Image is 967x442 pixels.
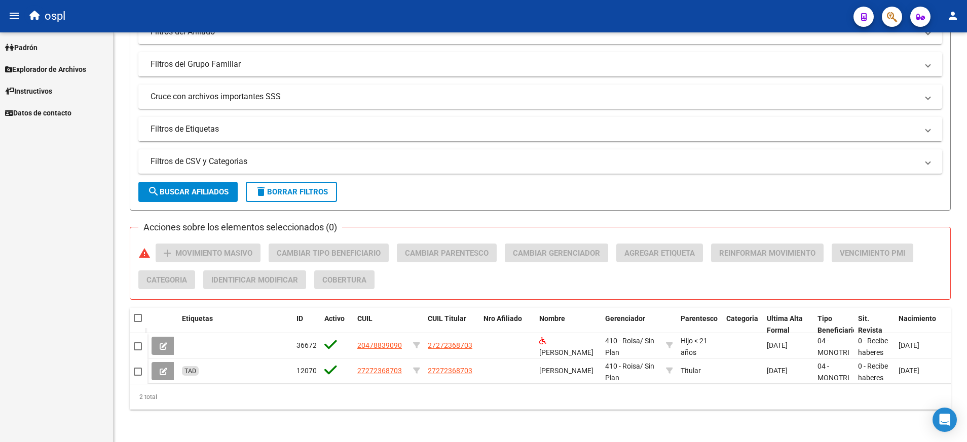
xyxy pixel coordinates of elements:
[324,314,345,323] span: Activo
[296,314,303,323] span: ID
[817,314,857,334] span: Tipo Beneficiario
[296,341,317,349] span: 36672
[428,341,472,349] span: 27272368703
[813,308,854,341] datatable-header-cell: Tipo Beneficiario
[858,314,882,334] span: Sit. Revista
[858,337,900,368] span: 0 - Recibe haberes regularmente
[605,314,645,323] span: Gerenciador
[138,270,195,289] button: Categoria
[147,187,229,196] span: Buscar Afiliados
[151,124,918,135] mat-panel-title: Filtros de Etiquetas
[817,362,881,382] span: 04 - MONOTRIBUTISTAS
[677,308,722,341] datatable-header-cell: Parentesco
[269,244,389,262] button: Cambiar Tipo Beneficiario
[681,314,718,323] span: Parentesco
[182,314,213,323] span: Etiquetas
[763,308,813,341] datatable-header-cell: Ultima Alta Formal
[322,275,366,285] span: Cobertura
[681,337,708,356] span: Hijo < 21 años
[292,308,320,341] datatable-header-cell: ID
[151,91,918,102] mat-panel-title: Cruce con archivos importantes SSS
[255,185,267,197] mat-icon: delete
[539,348,593,356] span: [PERSON_NAME]
[146,275,187,285] span: Categoria
[817,337,881,356] span: 04 - MONOTRIBUTISTAS
[832,244,913,262] button: Vencimiento PMI
[397,244,497,262] button: Cambiar Parentesco
[130,384,951,410] div: 2 total
[605,362,640,370] span: 410 - Roisa
[605,337,640,345] span: 410 - Roisa
[899,314,936,323] span: Nacimiento
[203,270,306,289] button: Identificar Modificar
[539,314,565,323] span: Nombre
[5,64,86,75] span: Explorador de Archivos
[722,308,763,341] datatable-header-cell: Categoria
[138,85,942,109] mat-expansion-panel-header: Cruce con archivos importantes SSS
[539,367,593,375] span: [PERSON_NAME]
[138,149,942,174] mat-expansion-panel-header: Filtros de CSV y Categorias
[151,156,918,167] mat-panel-title: Filtros de CSV y Categorias
[246,182,337,202] button: Borrar Filtros
[933,408,957,432] div: Open Intercom Messenger
[854,308,895,341] datatable-header-cell: Sit. Revista
[138,220,342,234] h3: Acciones sobre los elementos seleccionados (0)
[424,308,479,341] datatable-header-cell: CUIL Titular
[681,367,701,375] span: Titular
[357,367,402,375] span: 27272368703
[147,185,160,197] mat-icon: search
[357,314,373,323] span: CUIL
[947,10,959,22] mat-icon: person
[767,340,809,351] div: [DATE]
[428,314,466,323] span: CUIL Titular
[483,314,522,323] span: Nro Afiliado
[5,86,52,97] span: Instructivos
[156,244,261,262] button: Movimiento Masivo
[314,270,375,289] button: Cobertura
[138,52,942,76] mat-expansion-panel-header: Filtros del Grupo Familiar
[178,308,292,341] datatable-header-cell: Etiquetas
[858,362,900,393] span: 0 - Recibe haberes regularmente
[138,182,238,202] button: Buscar Afiliados
[45,5,65,27] span: ospl
[616,244,703,262] button: Agregar Etiqueta
[161,247,173,259] mat-icon: add
[5,42,38,53] span: Padrón
[5,107,71,118] span: Datos de contacto
[479,308,535,341] datatable-header-cell: Nro Afiliado
[184,367,196,375] span: TAD
[601,308,662,341] datatable-header-cell: Gerenciador
[405,249,489,258] span: Cambiar Parentesco
[899,341,919,349] span: [DATE]
[624,249,695,258] span: Agregar Etiqueta
[711,244,824,262] button: Reinformar Movimiento
[255,187,328,196] span: Borrar Filtros
[767,365,809,377] div: [DATE]
[505,244,608,262] button: Cambiar Gerenciador
[513,249,600,258] span: Cambiar Gerenciador
[8,10,20,22] mat-icon: menu
[428,367,472,375] span: 27272368703
[353,308,409,341] datatable-header-cell: CUIL
[277,249,381,258] span: Cambiar Tipo Beneficiario
[357,341,402,349] span: 20478839090
[175,249,252,258] span: Movimiento Masivo
[138,247,151,259] mat-icon: warning
[211,275,298,285] span: Identificar Modificar
[840,249,905,258] span: Vencimiento PMI
[899,367,919,375] span: [DATE]
[767,314,803,334] span: Ultima Alta Formal
[895,308,950,341] datatable-header-cell: Nacimiento
[138,117,942,141] mat-expansion-panel-header: Filtros de Etiquetas
[535,308,601,341] datatable-header-cell: Nombre
[296,367,317,375] span: 12070
[151,59,918,70] mat-panel-title: Filtros del Grupo Familiar
[719,249,815,258] span: Reinformar Movimiento
[726,314,758,323] span: Categoria
[320,308,353,341] datatable-header-cell: Activo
